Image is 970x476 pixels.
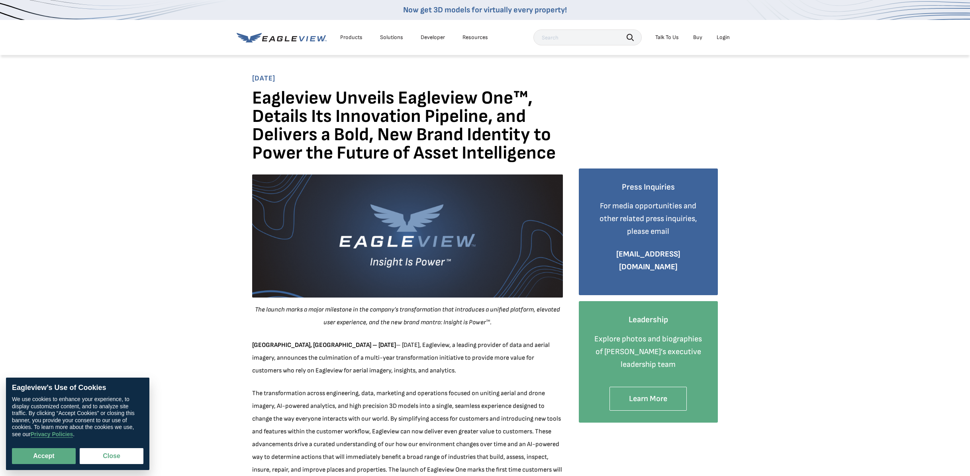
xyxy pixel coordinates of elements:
[252,339,563,377] p: – [DATE], Eagleview, a leading provider of data and aerial imagery, announces the culmination of ...
[421,34,445,41] a: Developer
[12,396,143,438] div: We use cookies to enhance your experience, to display customized content, and to analyze site tra...
[616,249,680,272] a: [EMAIL_ADDRESS][DOMAIN_NAME]
[693,34,702,41] a: Buy
[403,5,567,15] a: Now get 3D models for virtually every property!
[80,448,143,464] button: Close
[255,306,560,326] em: The launch marks a major milestone in the company’s transformation that introduces a unified plat...
[533,29,642,45] input: Search
[252,341,396,349] strong: [GEOGRAPHIC_DATA], [GEOGRAPHIC_DATA] – [DATE]
[462,34,488,41] div: Resources
[591,333,706,371] p: Explore photos and biographies of [PERSON_NAME]’s executive leadership team
[591,313,706,327] h4: Leadership
[655,34,679,41] div: Talk To Us
[12,384,143,392] div: Eagleview’s Use of Cookies
[340,34,363,41] div: Products
[252,89,563,168] h1: Eagleview Unveils Eagleview One™, Details Its Innovation Pipeline, and Delivers a Bold, New Brand...
[12,448,76,464] button: Accept
[252,74,718,83] span: [DATE]
[252,174,563,298] img: Eagleview logo featuring a stylized eagle with outstretched wings above the company name, accompa...
[609,387,687,411] a: Learn More
[486,319,490,323] sup: TM
[31,431,73,438] a: Privacy Policies
[591,180,706,194] h4: Press Inquiries
[717,34,730,41] div: Login
[380,34,403,41] div: Solutions
[591,200,706,238] p: For media opportunities and other related press inquiries, please email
